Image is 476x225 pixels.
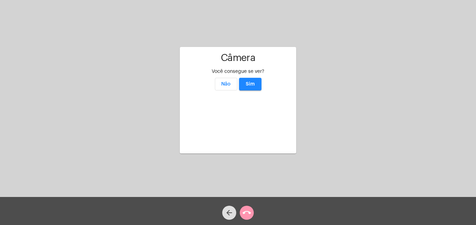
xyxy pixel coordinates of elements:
span: Sim [246,82,255,87]
mat-icon: arrow_back [225,209,233,217]
mat-icon: call_end [243,209,251,217]
button: Sim [239,78,261,90]
span: Você consegue se ver? [212,69,264,74]
h1: Câmera [185,53,291,63]
span: Não [221,82,231,87]
button: Não [215,78,237,90]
